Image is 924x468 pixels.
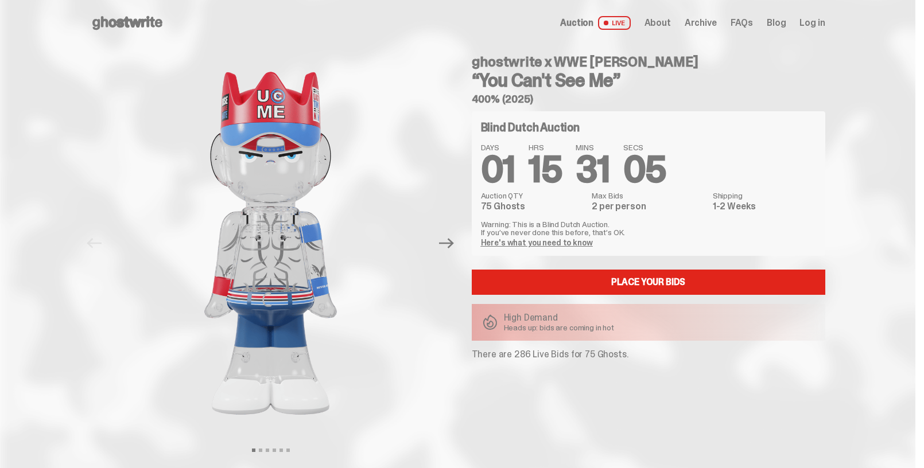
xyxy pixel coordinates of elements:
a: Here's what you need to know [481,237,593,248]
dt: Auction QTY [481,192,585,200]
dd: 2 per person [592,202,705,211]
button: View slide 1 [252,448,255,452]
dd: 75 Ghosts [481,202,585,211]
button: View slide 4 [273,448,276,452]
a: Place your Bids [472,270,825,295]
button: View slide 6 [286,448,290,452]
dd: 1-2 Weeks [713,202,816,211]
a: Log in [799,18,825,28]
dt: Max Bids [592,192,705,200]
p: There are 286 Live Bids for 75 Ghosts. [472,350,825,359]
p: High Demand [504,313,615,322]
a: Blog [767,18,786,28]
img: John_Cena_Hero_1.png [113,46,429,440]
span: HRS [529,143,562,151]
span: Auction [560,18,593,28]
a: FAQs [731,18,753,28]
button: View slide 3 [266,448,269,452]
a: Archive [685,18,717,28]
a: Auction LIVE [560,16,630,30]
button: Next [434,231,460,256]
h4: Blind Dutch Auction [481,122,580,133]
span: MINS [576,143,609,151]
p: Heads up: bids are coming in hot [504,323,615,331]
h5: 400% (2025) [472,94,825,104]
span: 31 [576,146,609,193]
button: View slide 2 [259,448,262,452]
span: LIVE [598,16,631,30]
span: DAYS [481,143,515,151]
span: 05 [623,146,666,193]
span: 15 [529,146,562,193]
button: View slide 5 [279,448,283,452]
span: SECS [623,143,666,151]
h4: ghostwrite x WWE [PERSON_NAME] [472,55,825,69]
p: Warning: This is a Blind Dutch Auction. If you’ve never done this before, that’s OK. [481,220,816,236]
dt: Shipping [713,192,816,200]
a: About [645,18,671,28]
h3: “You Can't See Me” [472,71,825,89]
span: 01 [481,146,515,193]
